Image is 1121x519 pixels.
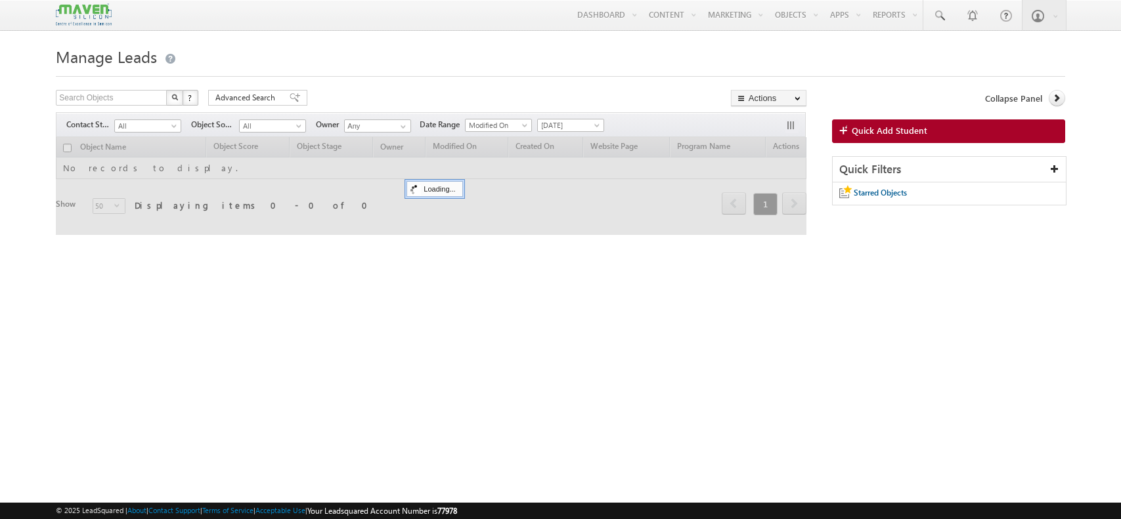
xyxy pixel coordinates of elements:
span: Starred Objects [854,188,907,197]
div: Quick Filters [833,157,1066,182]
span: ? [188,92,194,103]
span: Modified On [466,119,528,131]
span: Date Range [420,119,465,131]
a: Modified On [465,119,532,132]
a: Show All Items [393,120,410,133]
a: About [127,506,146,514]
span: All [115,120,177,132]
img: Search [171,94,178,100]
a: Quick Add Student [832,119,1065,143]
button: Actions [731,90,806,106]
input: Type to Search [344,119,411,133]
span: Object Source [191,119,239,131]
a: Acceptable Use [255,506,305,514]
span: [DATE] [538,119,600,131]
span: © 2025 LeadSquared | | | | | [56,505,457,517]
span: Quick Add Student [852,125,927,136]
button: ? [183,90,198,106]
span: Collapse Panel [985,93,1042,104]
span: Advanced Search [215,92,279,104]
span: Contact Stage [66,119,114,131]
span: Owner [316,119,344,131]
span: 77978 [437,506,457,516]
div: Loading... [407,181,462,197]
span: Manage Leads [56,46,157,67]
a: [DATE] [537,119,604,132]
a: Terms of Service [202,506,253,514]
a: All [239,119,306,133]
img: Custom Logo [56,3,111,26]
a: Contact Support [148,506,200,514]
a: All [114,119,181,133]
span: Your Leadsquared Account Number is [307,506,457,516]
span: All [240,120,302,132]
